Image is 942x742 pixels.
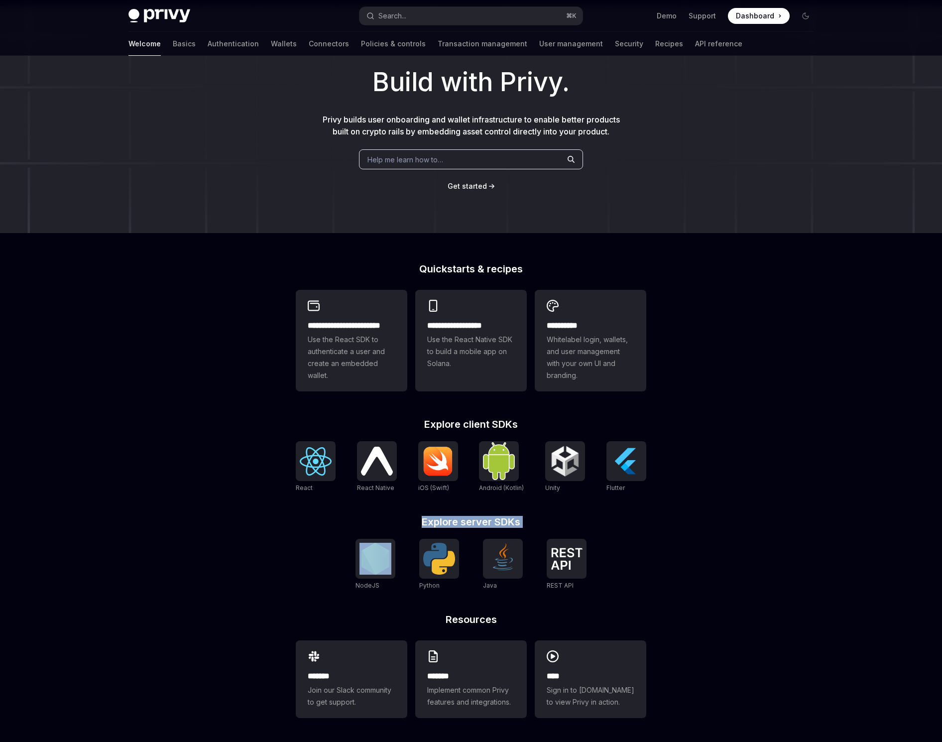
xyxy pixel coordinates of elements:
a: NodeJSNodeJS [355,539,395,591]
span: Join our Slack community to get support. [308,684,395,708]
a: **** *****Whitelabel login, wallets, and user management with your own UI and branding. [535,290,646,391]
h1: Build with Privy. [16,63,926,102]
span: Whitelabel login, wallets, and user management with your own UI and branding. [547,334,634,381]
img: React [300,447,332,476]
img: REST API [551,548,583,570]
span: Dashboard [736,11,774,21]
span: Use the React SDK to authenticate a user and create an embedded wallet. [308,334,395,381]
span: Flutter [606,484,625,492]
a: **** **Join our Slack community to get support. [296,640,407,718]
span: Android (Kotlin) [479,484,524,492]
h2: Resources [296,615,646,624]
a: User management [539,32,603,56]
span: React [296,484,313,492]
a: **** **** **** ***Use the React Native SDK to build a mobile app on Solana. [415,290,527,391]
a: REST APIREST API [547,539,587,591]
span: Java [483,582,497,589]
span: Privy builds user onboarding and wallet infrastructure to enable better products built on crypto ... [323,115,620,136]
a: Policies & controls [361,32,426,56]
a: PythonPython [419,539,459,591]
a: Demo [657,11,677,21]
img: Flutter [610,445,642,477]
a: **** **Implement common Privy features and integrations. [415,640,527,718]
span: Use the React Native SDK to build a mobile app on Solana. [427,334,515,370]
img: Unity [549,445,581,477]
span: ⌘ K [566,12,577,20]
span: Python [419,582,440,589]
a: Connectors [309,32,349,56]
a: Authentication [208,32,259,56]
a: Android (Kotlin)Android (Kotlin) [479,441,524,493]
img: Android (Kotlin) [483,442,515,480]
a: API reference [695,32,742,56]
span: Help me learn how to… [367,154,443,165]
a: Wallets [271,32,297,56]
a: ReactReact [296,441,336,493]
a: React NativeReact Native [357,441,397,493]
a: iOS (Swift)iOS (Swift) [418,441,458,493]
img: React Native [361,447,393,475]
div: Search... [378,10,406,22]
button: Toggle dark mode [798,8,814,24]
span: React Native [357,484,394,492]
img: Python [423,543,455,575]
a: UnityUnity [545,441,585,493]
span: Implement common Privy features and integrations. [427,684,515,708]
a: Support [689,11,716,21]
a: Dashboard [728,8,790,24]
img: Java [487,543,519,575]
button: Search...⌘K [359,7,583,25]
h2: Quickstarts & recipes [296,264,646,274]
a: Basics [173,32,196,56]
span: Unity [545,484,560,492]
span: Get started [448,182,487,190]
span: iOS (Swift) [418,484,449,492]
a: ****Sign in to [DOMAIN_NAME] to view Privy in action. [535,640,646,718]
h2: Explore client SDKs [296,419,646,429]
span: REST API [547,582,574,589]
a: JavaJava [483,539,523,591]
span: NodeJS [355,582,379,589]
img: dark logo [128,9,190,23]
a: FlutterFlutter [606,441,646,493]
img: NodeJS [359,543,391,575]
h2: Explore server SDKs [296,517,646,527]
a: Recipes [655,32,683,56]
a: Welcome [128,32,161,56]
a: Transaction management [438,32,527,56]
a: Get started [448,181,487,191]
span: Sign in to [DOMAIN_NAME] to view Privy in action. [547,684,634,708]
a: Security [615,32,643,56]
img: iOS (Swift) [422,446,454,476]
